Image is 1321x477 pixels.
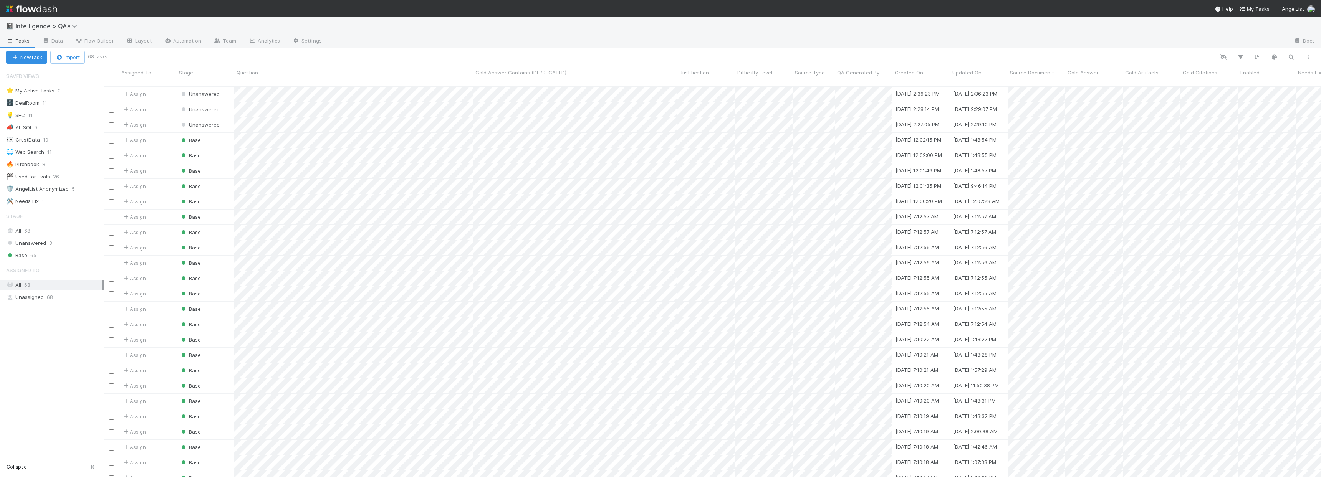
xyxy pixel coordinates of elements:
[180,413,201,419] span: Base
[896,213,939,220] div: [DATE] 7:12:57 AM
[953,351,997,358] div: [DATE] 1:43:28 PM
[1068,69,1099,76] span: Gold Answer
[180,136,201,144] div: Base
[109,215,114,220] input: Toggle Row Selected
[6,86,55,96] div: My Active Tasks
[180,229,201,235] span: Base
[53,172,67,182] span: 26
[122,152,146,159] span: Assign
[109,199,114,205] input: Toggle Row Selected
[109,138,114,144] input: Toggle Row Selected
[50,51,85,64] button: Import
[34,123,45,132] span: 9
[6,280,102,290] div: All
[180,106,220,112] span: Unanswered
[122,290,146,297] span: Assign
[896,274,939,282] div: [DATE] 7:12:55 AM
[6,124,14,130] span: 📣
[122,213,146,221] span: Assign
[122,167,146,175] span: Assign
[122,366,146,374] div: Assign
[6,185,14,192] span: 🛡️
[207,35,242,48] a: Team
[6,87,14,94] span: ⭐
[1307,5,1315,13] img: avatar_aa7ab74a-187c-45c7-a773-642a19062ec3.png
[28,111,40,120] span: 11
[953,289,997,297] div: [DATE] 7:12:55 AM
[122,351,146,359] span: Assign
[122,382,146,390] div: Assign
[953,366,997,374] div: [DATE] 1:57:29 AM
[953,458,996,466] div: [DATE] 1:07:38 PM
[953,443,997,451] div: [DATE] 1:42:46 AM
[122,336,146,343] div: Assign
[896,151,942,159] div: [DATE] 12:02:00 PM
[953,105,997,113] div: [DATE] 2:29:07 PM
[42,160,53,169] span: 8
[122,244,146,251] span: Assign
[953,397,996,404] div: [DATE] 1:43:31 PM
[122,413,146,420] span: Assign
[69,35,120,48] a: Flow Builder
[109,445,114,451] input: Toggle Row Selected
[6,161,14,167] span: 🔥
[122,259,146,267] span: Assign
[180,320,201,328] div: Base
[109,92,114,97] input: Toggle Row Selected
[180,182,201,190] div: Base
[896,182,941,190] div: [DATE] 12:01:35 PM
[237,69,258,76] span: Question
[180,275,201,281] span: Base
[122,90,146,98] span: Assign
[109,107,114,113] input: Toggle Row Selected
[180,428,201,436] div: Base
[7,464,27,470] span: Collapse
[896,427,938,435] div: [DATE] 7:10:19 AM
[180,429,201,435] span: Base
[180,443,201,451] div: Base
[180,121,220,129] div: Unanswered
[180,367,201,373] span: Base
[953,274,997,282] div: [DATE] 7:12:55 AM
[6,196,39,206] div: Needs Fix
[6,172,50,182] div: Used for Evals
[109,153,114,159] input: Toggle Row Selected
[896,197,942,205] div: [DATE] 12:00:20 PM
[109,368,114,374] input: Toggle Row Selected
[122,305,146,313] div: Assign
[953,213,996,220] div: [DATE] 7:12:57 AM
[6,184,69,194] div: AngelList Anonymized
[43,135,56,145] span: 10
[896,412,938,420] div: [DATE] 7:10:19 AM
[953,167,996,174] div: [DATE] 1:48:57 PM
[88,53,108,60] small: 68 tasks
[122,320,146,328] div: Assign
[109,399,114,404] input: Toggle Row Selected
[6,173,14,180] span: 🏁
[122,106,146,113] span: Assign
[953,335,996,343] div: [DATE] 1:43:27 PM
[30,251,36,260] span: 65
[180,152,201,158] span: Base
[122,274,146,282] div: Assign
[180,228,201,236] div: Base
[122,459,146,466] span: Assign
[109,337,114,343] input: Toggle Row Selected
[109,261,114,266] input: Toggle Row Selected
[896,105,939,113] div: [DATE] 2:28:14 PM
[896,120,939,128] div: [DATE] 2:27:05 PM
[180,336,201,343] div: Base
[180,168,201,174] span: Base
[896,90,940,97] div: [DATE] 2:36:23 PM
[180,167,201,175] div: Base
[109,184,114,190] input: Toggle Row Selected
[1239,6,1270,12] span: My Tasks
[36,35,69,48] a: Data
[737,69,772,76] span: Difficulty Level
